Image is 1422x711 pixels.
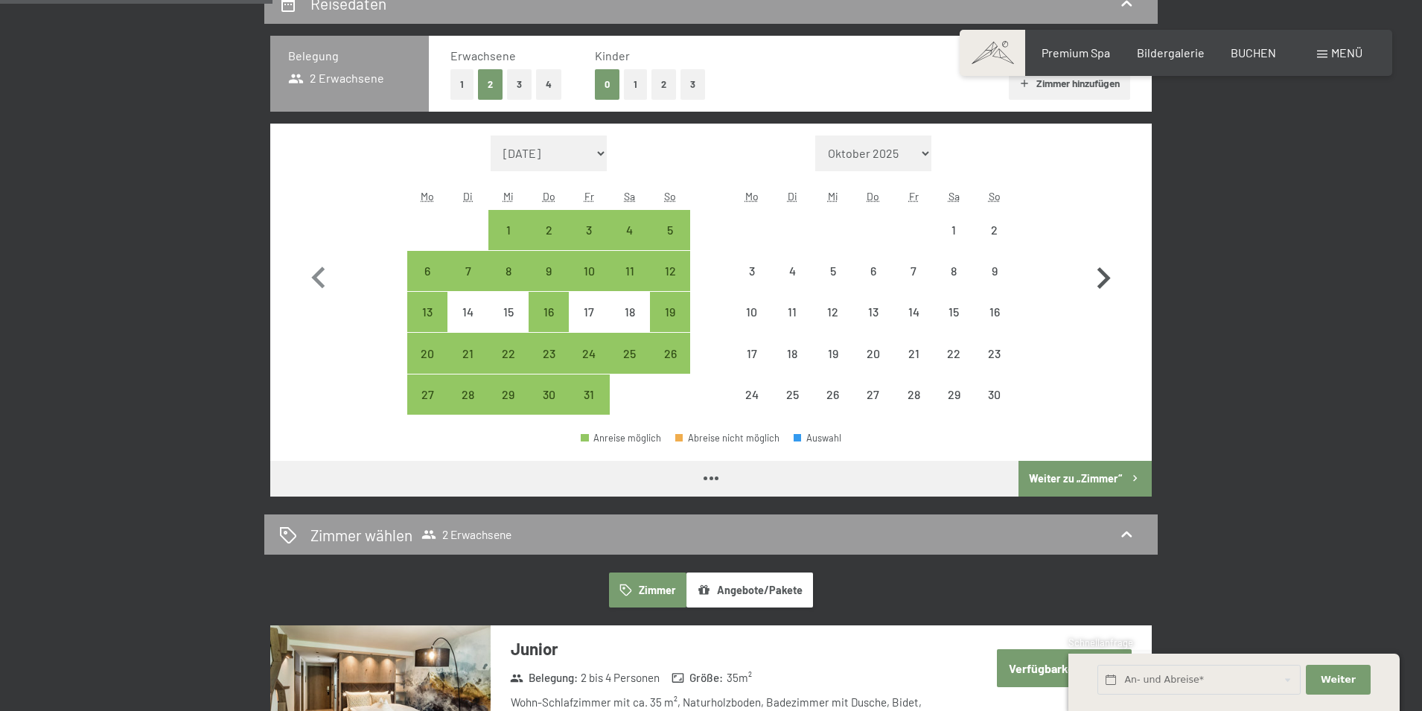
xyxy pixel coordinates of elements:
div: Anreise möglich [488,251,529,291]
div: 28 [449,389,486,426]
div: Anreise möglich [407,374,447,415]
div: 7 [449,265,486,302]
div: Sun Nov 16 2025 [975,292,1015,332]
span: 2 bis 4 Personen [581,670,660,686]
div: Anreise möglich [529,292,569,332]
button: 2 [478,69,503,100]
div: 26 [651,348,689,385]
div: Fri Oct 24 2025 [569,333,609,373]
div: 15 [490,306,527,343]
div: Anreise möglich [407,333,447,373]
div: Anreise nicht möglich [893,333,934,373]
div: Anreise nicht möglich [812,292,852,332]
div: 19 [651,306,689,343]
div: Auswahl [794,433,841,443]
div: Sat Oct 11 2025 [610,251,650,291]
div: 3 [570,224,608,261]
div: Fri Oct 31 2025 [569,374,609,415]
button: 2 [651,69,676,100]
div: Anreise nicht möglich [732,251,772,291]
div: Anreise möglich [569,210,609,250]
div: Wed Nov 05 2025 [812,251,852,291]
h2: Zimmer wählen [310,524,412,546]
h3: Belegung [288,48,411,64]
div: Thu Oct 09 2025 [529,251,569,291]
div: 21 [895,348,932,385]
button: Zimmer [609,573,686,607]
div: 30 [976,389,1013,426]
div: 10 [733,306,771,343]
div: 8 [935,265,972,302]
div: Anreise nicht möglich [732,292,772,332]
div: Anreise nicht möglich [610,292,650,332]
div: Anreise nicht möglich [893,374,934,415]
div: Fri Oct 17 2025 [569,292,609,332]
div: 1 [935,224,972,261]
div: Anreise möglich [447,333,488,373]
div: Anreise nicht möglich [853,292,893,332]
div: 7 [895,265,932,302]
div: 21 [449,348,486,385]
div: Sun Nov 23 2025 [975,333,1015,373]
div: Anreise nicht möglich [853,251,893,291]
button: Verfügbarkeit prüfen [997,649,1132,687]
button: Vorheriger Monat [297,135,340,415]
div: Fri Oct 10 2025 [569,251,609,291]
span: Kinder [595,48,630,63]
div: Anreise nicht möglich [975,333,1015,373]
button: Nächster Monat [1082,135,1125,415]
div: Sat Nov 15 2025 [934,292,974,332]
button: Weiter zu „Zimmer“ [1018,461,1152,497]
abbr: Sonntag [989,190,1001,203]
div: Thu Oct 30 2025 [529,374,569,415]
span: Erwachsene [450,48,516,63]
div: Anreise nicht möglich [812,333,852,373]
button: Angebote/Pakete [686,573,813,607]
a: Bildergalerie [1137,45,1205,60]
div: 12 [651,265,689,302]
div: 17 [733,348,771,385]
div: 1 [490,224,527,261]
div: Mon Oct 20 2025 [407,333,447,373]
strong: Belegung : [510,670,578,686]
div: Sun Oct 05 2025 [650,210,690,250]
abbr: Montag [745,190,759,203]
h3: Junior [511,637,954,660]
div: Anreise nicht möglich [488,292,529,332]
div: Fri Nov 28 2025 [893,374,934,415]
div: Anreise nicht möglich [812,374,852,415]
div: Anreise nicht möglich [812,251,852,291]
div: Anreise möglich [529,210,569,250]
button: 1 [624,69,647,100]
button: Weiter [1306,665,1370,695]
div: Anreise nicht möglich [732,374,772,415]
div: 17 [570,306,608,343]
div: Fri Nov 14 2025 [893,292,934,332]
div: Anreise möglich [488,210,529,250]
button: 4 [536,69,561,100]
div: 28 [895,389,932,426]
div: 29 [935,389,972,426]
div: Anreise nicht möglich [732,333,772,373]
abbr: Mittwoch [503,190,514,203]
div: Thu Nov 13 2025 [853,292,893,332]
a: Premium Spa [1042,45,1110,60]
div: 19 [814,348,851,385]
div: 30 [530,389,567,426]
abbr: Sonntag [664,190,676,203]
div: Anreise nicht möglich [569,292,609,332]
div: Anreise nicht möglich [893,292,934,332]
div: Anreise möglich [650,210,690,250]
div: Mon Oct 06 2025 [407,251,447,291]
div: 25 [774,389,811,426]
div: Thu Nov 20 2025 [853,333,893,373]
abbr: Mittwoch [828,190,838,203]
div: Tue Nov 11 2025 [772,292,812,332]
div: 22 [935,348,972,385]
abbr: Dienstag [463,190,473,203]
a: BUCHEN [1231,45,1276,60]
div: Anreise möglich [407,292,447,332]
div: 24 [733,389,771,426]
div: Anreise möglich [488,374,529,415]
